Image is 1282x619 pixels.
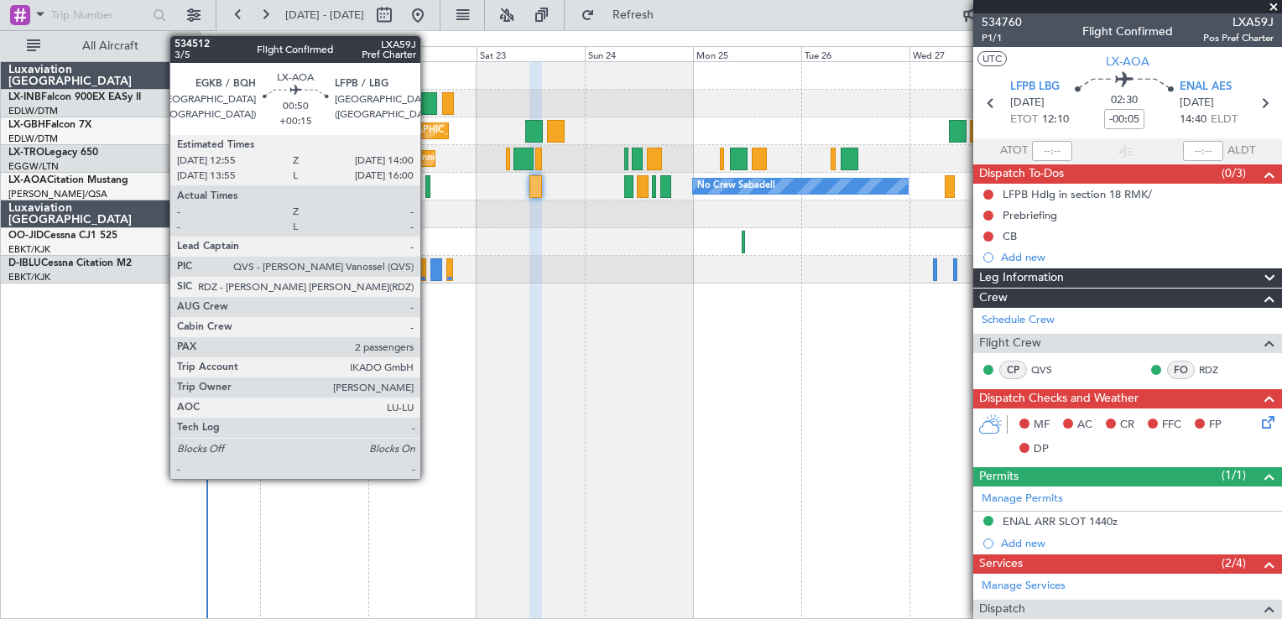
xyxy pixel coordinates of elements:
div: Mon 25 [693,46,801,61]
a: EBKT/KJK [8,271,50,283]
span: ENAL AES [1180,79,1232,96]
div: LFPB Hdlg in section 18 RMK/ [1003,187,1152,201]
div: No Crew Sabadell [697,174,775,199]
div: Add new [1001,536,1274,550]
span: [DATE] [1010,95,1045,112]
span: DP [1034,441,1049,458]
div: [DATE] [203,34,232,48]
div: CB [1003,229,1017,243]
div: Planned Maint Nice ([GEOGRAPHIC_DATA]) [291,118,478,143]
span: FP [1209,417,1222,434]
span: Pos Pref Charter [1203,31,1274,45]
span: ATOT [1000,143,1028,159]
span: Refresh [598,9,669,21]
span: OO-JID [8,231,44,241]
span: CR [1120,417,1134,434]
span: (2/4) [1222,554,1246,572]
a: EGGW/LTN [8,160,59,173]
span: LFPB LBG [1010,79,1060,96]
span: 02:30 [1111,92,1138,109]
div: ENAL ARR SLOT 1440z [1003,514,1118,528]
a: EDLW/DTM [8,133,58,145]
span: [DATE] [1180,95,1214,112]
div: Wed 27 [909,46,1018,61]
div: Planned Maint [GEOGRAPHIC_DATA] ([GEOGRAPHIC_DATA]) [409,146,673,171]
div: Thu 21 [260,46,368,61]
a: Schedule Crew [982,312,1055,329]
div: Fri 22 [368,46,477,61]
span: 12:10 [1042,112,1069,128]
button: Refresh [573,2,674,29]
span: 14:40 [1180,112,1206,128]
span: FFC [1162,417,1181,434]
span: LX-AOA [1106,53,1149,70]
span: ALDT [1227,143,1255,159]
div: No Crew Sabadell [206,174,284,199]
button: UTC [977,51,1007,66]
a: D-IBLUCessna Citation M2 [8,258,132,268]
div: Flight Confirmed [1082,23,1173,40]
span: Services [979,554,1023,574]
span: LX-INB [8,92,41,102]
input: --:-- [1032,141,1072,161]
div: Wed 20 [152,46,260,61]
span: LX-AOA [8,175,47,185]
span: Permits [979,467,1019,486]
span: ELDT [1211,112,1238,128]
div: FO [1167,361,1195,379]
span: Flight Crew [979,334,1041,353]
a: Manage Services [982,578,1066,595]
a: OO-JIDCessna CJ1 525 [8,231,117,241]
div: Sat 23 [477,46,585,61]
span: Dispatch [979,600,1025,619]
span: LX-GBH [8,120,45,130]
button: All Aircraft [18,33,182,60]
span: LXA59J [1203,13,1274,31]
input: Trip Number [51,3,148,28]
div: Prebriefing [1003,208,1057,222]
span: P1/1 [982,31,1022,45]
a: RDZ [1199,362,1237,377]
span: MF [1034,417,1050,434]
a: Manage Permits [982,491,1063,507]
span: (0/3) [1222,164,1246,182]
a: LX-AOACitation Mustang [8,175,128,185]
a: EDLW/DTM [8,105,58,117]
div: Tue 26 [801,46,909,61]
span: (1/1) [1222,466,1246,484]
div: CP [999,361,1027,379]
span: [DATE] - [DATE] [285,8,364,23]
a: [PERSON_NAME]/QSA [8,188,107,200]
div: Sun 24 [585,46,693,61]
span: Dispatch To-Dos [979,164,1064,184]
span: Dispatch Checks and Weather [979,389,1139,408]
a: LX-GBHFalcon 7X [8,120,91,130]
span: ETOT [1010,112,1038,128]
div: Add new [1001,250,1274,264]
a: LX-INBFalcon 900EX EASy II [8,92,141,102]
span: Crew [979,289,1008,308]
span: Leg Information [979,268,1064,288]
a: LX-TROLegacy 650 [8,148,98,158]
span: All Aircraft [44,40,177,52]
span: AC [1077,417,1092,434]
a: QVS [1031,362,1069,377]
a: EBKT/KJK [8,243,50,256]
span: 534760 [982,13,1022,31]
span: LX-TRO [8,148,44,158]
span: D-IBLU [8,258,41,268]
